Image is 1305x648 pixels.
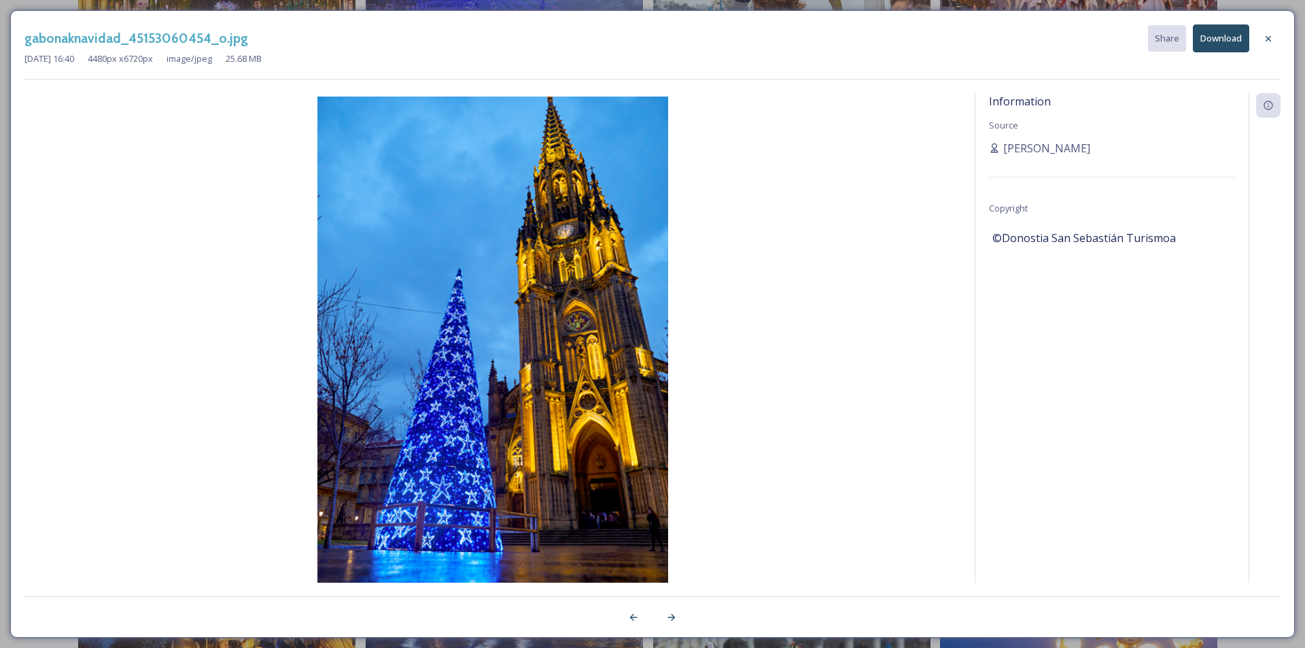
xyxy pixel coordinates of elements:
span: Information [989,94,1051,109]
span: 4480 px x 6720 px [88,52,153,65]
span: Source [989,119,1018,131]
img: gabonaknavidad_45153060454_o.jpg [24,97,961,622]
span: Copyright [989,202,1028,214]
span: ©Donostia San Sebastián Turismoa [992,230,1176,246]
button: Download [1193,24,1249,52]
button: Share [1148,25,1186,52]
span: image/jpeg [167,52,212,65]
span: [PERSON_NAME] [1003,140,1090,156]
span: [DATE] 16:40 [24,52,74,65]
h3: gabonaknavidad_45153060454_o.jpg [24,29,248,48]
span: 25.68 MB [226,52,262,65]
